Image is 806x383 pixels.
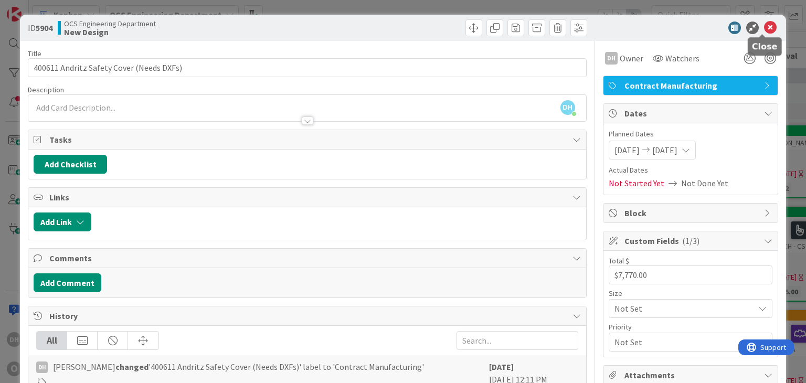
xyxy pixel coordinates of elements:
[53,360,424,373] span: [PERSON_NAME] '400611 Andritz Safety Cover (Needs DXFs)' label to 'Contract Manufacturing'
[489,361,514,372] b: [DATE]
[49,133,567,146] span: Tasks
[28,58,586,77] input: type card name here...
[49,310,567,322] span: History
[624,235,759,247] span: Custom Fields
[37,332,67,349] div: All
[624,79,759,92] span: Contract Manufacturing
[36,361,48,373] div: DH
[614,335,749,349] span: Not Set
[624,107,759,120] span: Dates
[682,236,699,246] span: ( 1/3 )
[609,129,772,140] span: Planned Dates
[22,2,48,14] span: Support
[609,256,629,265] label: Total $
[64,28,156,36] b: New Design
[36,23,52,33] b: 5904
[28,22,52,34] span: ID
[624,369,759,381] span: Attachments
[614,144,640,156] span: [DATE]
[752,41,778,51] h5: Close
[28,85,64,94] span: Description
[34,212,91,231] button: Add Link
[457,331,578,350] input: Search...
[665,52,699,65] span: Watchers
[614,301,749,316] span: Not Set
[34,155,107,174] button: Add Checklist
[609,323,772,331] div: Priority
[49,252,567,264] span: Comments
[34,273,101,292] button: Add Comment
[609,177,664,189] span: Not Started Yet
[605,52,618,65] div: DH
[681,177,728,189] span: Not Done Yet
[64,19,156,28] span: OCS Engineering Department
[560,100,575,115] span: DH
[609,290,772,297] div: Size
[624,207,759,219] span: Block
[609,165,772,176] span: Actual Dates
[28,49,41,58] label: Title
[115,361,149,372] b: changed
[652,144,677,156] span: [DATE]
[49,191,567,204] span: Links
[620,52,643,65] span: Owner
